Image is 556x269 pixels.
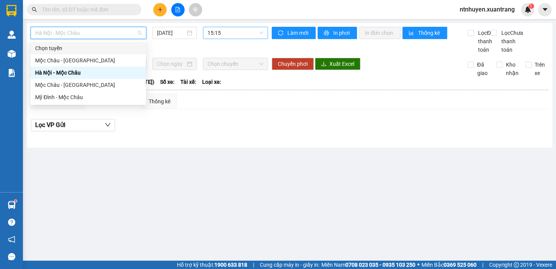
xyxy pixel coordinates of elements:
[31,119,115,131] button: Lọc VP Gửi
[321,261,415,269] span: Miền Nam
[35,68,141,77] div: Hà Nội - Mộc Châu
[189,3,202,16] button: aim
[541,6,548,13] span: caret-down
[175,7,180,12] span: file-add
[528,3,534,9] sup: 1
[214,262,247,268] strong: 1900 633 818
[530,3,532,9] span: 1
[15,200,17,202] sup: 1
[35,44,141,52] div: Chọn tuyến
[498,29,525,54] span: Lọc Chưa thanh toán
[8,50,16,58] img: warehouse-icon
[272,58,314,70] button: Chuyển phơi
[418,29,441,37] span: Thống kê
[171,3,185,16] button: file-add
[8,218,15,226] span: question-circle
[31,54,146,67] div: Mộc Châu - Hà Nội
[287,29,310,37] span: Làm mới
[454,5,521,14] span: ntnhuyen.xuantrang
[8,236,15,243] span: notification
[253,261,254,269] span: |
[402,27,447,39] button: bar-chartThống kê
[180,78,196,86] span: Tài xế:
[333,29,351,37] span: In phơi
[6,5,16,16] img: logo-vxr
[482,261,483,269] span: |
[503,60,521,77] span: Kho nhận
[8,69,16,77] img: solution-icon
[31,91,146,103] div: Mỹ Đình - Mộc Châu
[444,262,477,268] strong: 0369 525 060
[177,261,247,269] span: Hỗ trợ kỹ thuật:
[421,261,477,269] span: Miền Bắc
[31,79,146,91] div: Mộc Châu - Mỹ Đình
[207,27,263,39] span: 15:15
[8,31,16,39] img: warehouse-icon
[408,30,415,36] span: bar-chart
[474,60,491,77] span: Đã giao
[35,27,142,39] span: Hà Nội - Mộc Châu
[105,122,111,128] span: down
[538,3,551,16] button: caret-down
[35,81,141,89] div: Mộc Châu - [GEOGRAPHIC_DATA]
[32,7,37,12] span: search
[417,263,420,266] span: ⚪️
[324,30,330,36] span: printer
[157,7,163,12] span: plus
[35,120,65,130] span: Lọc VP Gửi
[278,30,284,36] span: sync
[8,201,16,209] img: warehouse-icon
[524,6,531,13] img: icon-new-feature
[359,27,400,39] button: In đơn chọn
[318,27,357,39] button: printerIn phơi
[532,60,548,77] span: Trên xe
[475,29,495,54] span: Lọc Đã thanh toán
[149,97,170,106] div: Thống kê
[35,56,141,65] div: Mộc Châu - [GEOGRAPHIC_DATA]
[31,67,146,79] div: Hà Nội - Mộc Châu
[160,78,175,86] span: Số xe:
[8,253,15,260] span: message
[272,27,316,39] button: syncLàm mới
[157,29,186,37] input: 14/08/2025
[514,262,519,267] span: copyright
[157,60,186,68] input: Chọn ngày
[345,262,415,268] strong: 0708 023 035 - 0935 103 250
[42,5,132,14] input: Tìm tên, số ĐT hoặc mã đơn
[202,78,221,86] span: Loại xe:
[31,42,146,54] div: Chọn tuyến
[260,261,319,269] span: Cung cấp máy in - giấy in:
[315,58,360,70] button: downloadXuất Excel
[35,93,141,101] div: Mỹ Đình - Mộc Châu
[153,3,167,16] button: plus
[193,7,198,12] span: aim
[207,58,263,70] span: Chọn chuyến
